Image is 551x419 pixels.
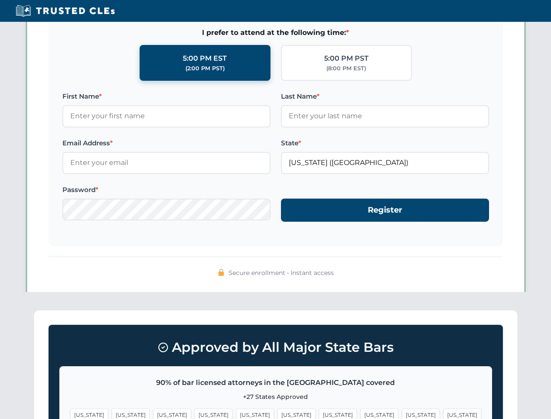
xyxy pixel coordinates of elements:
[326,64,366,73] div: (8:00 PM EST)
[281,105,489,127] input: Enter your last name
[59,336,492,359] h3: Approved by All Major State Bars
[62,138,270,148] label: Email Address
[70,377,481,388] p: 90% of bar licensed attorneys in the [GEOGRAPHIC_DATA] covered
[62,27,489,38] span: I prefer to attend at the following time:
[218,269,225,276] img: 🔒
[13,4,117,17] img: Trusted CLEs
[70,392,481,402] p: +27 States Approved
[185,64,225,73] div: (2:00 PM PST)
[281,138,489,148] label: State
[62,152,270,174] input: Enter your email
[281,199,489,222] button: Register
[183,53,227,64] div: 5:00 PM EST
[62,105,270,127] input: Enter your first name
[281,152,489,174] input: Florida (FL)
[281,91,489,102] label: Last Name
[62,91,270,102] label: First Name
[229,268,334,278] span: Secure enrollment • Instant access
[324,53,369,64] div: 5:00 PM PST
[62,185,270,195] label: Password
